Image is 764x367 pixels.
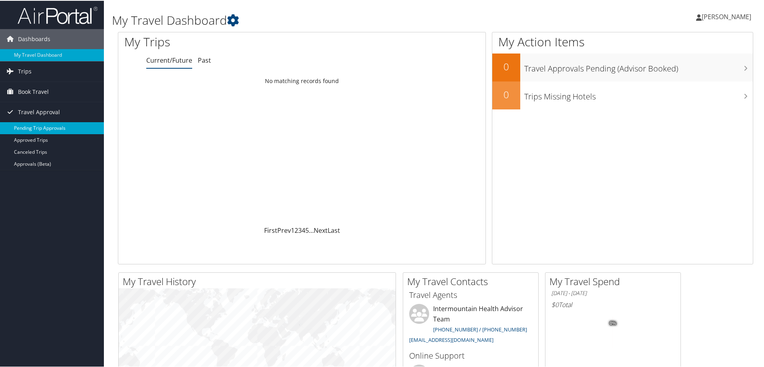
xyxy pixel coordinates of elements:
h1: My Trips [124,33,326,50]
h1: My Action Items [492,33,753,50]
a: Current/Future [146,55,192,64]
tspan: 0% [610,320,616,325]
h2: 0 [492,59,520,73]
span: Dashboards [18,28,50,48]
h6: [DATE] - [DATE] [551,289,674,296]
a: 4 [302,225,305,234]
a: 0Trips Missing Hotels [492,81,753,109]
a: 3 [298,225,302,234]
span: Trips [18,61,32,81]
img: airportal-logo.png [18,5,97,24]
a: 0Travel Approvals Pending (Advisor Booked) [492,53,753,81]
h2: My Travel Spend [549,274,680,288]
span: Travel Approval [18,101,60,121]
td: No matching records found [118,73,485,87]
h3: Online Support [409,349,532,361]
span: … [309,225,314,234]
a: 1 [291,225,294,234]
h3: Trips Missing Hotels [524,86,753,101]
a: First [264,225,277,234]
li: Intermountain Health Advisor Team [405,303,536,346]
h2: 0 [492,87,520,101]
span: [PERSON_NAME] [702,12,751,20]
a: [PERSON_NAME] [696,4,759,28]
a: [PHONE_NUMBER] / [PHONE_NUMBER] [433,325,527,332]
a: [EMAIL_ADDRESS][DOMAIN_NAME] [409,335,493,343]
a: 2 [294,225,298,234]
span: $0 [551,300,559,308]
h1: My Travel Dashboard [112,11,543,28]
a: Past [198,55,211,64]
a: Last [328,225,340,234]
h2: My Travel History [123,274,396,288]
a: Prev [277,225,291,234]
h3: Travel Approvals Pending (Advisor Booked) [524,58,753,73]
h3: Travel Agents [409,289,532,300]
a: 5 [305,225,309,234]
h2: My Travel Contacts [407,274,538,288]
span: Book Travel [18,81,49,101]
h6: Total [551,300,674,308]
a: Next [314,225,328,234]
